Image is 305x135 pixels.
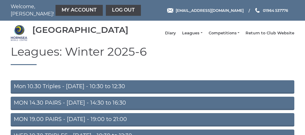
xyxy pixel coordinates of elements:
[182,30,202,36] a: Leagues
[165,30,176,36] a: Diary
[11,80,294,94] a: Mon 10.30 Triples - [DATE] - 10:30 to 12:30
[11,3,124,18] nav: Welcome, [PERSON_NAME]!
[209,30,239,36] a: Competitions
[11,113,294,126] a: MON 19.00 PAIRS - [DATE] - 19:00 to 21:00
[254,8,288,13] a: Phone us 01964 537776
[167,8,173,13] img: Email
[56,5,103,16] a: My Account
[32,25,128,35] div: [GEOGRAPHIC_DATA]
[246,30,294,36] a: Return to Club Website
[106,5,141,16] a: Log out
[176,8,244,12] span: [EMAIL_ADDRESS][DOMAIN_NAME]
[11,25,27,41] img: Hornsea Bowls Centre
[167,8,244,13] a: Email [EMAIL_ADDRESS][DOMAIN_NAME]
[263,8,288,12] span: 01964 537776
[11,45,294,65] h1: Leagues: Winter 2025-6
[11,97,294,110] a: MON 14.30 PAIRS - [DATE] - 14:30 to 16:30
[255,8,260,13] img: Phone us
